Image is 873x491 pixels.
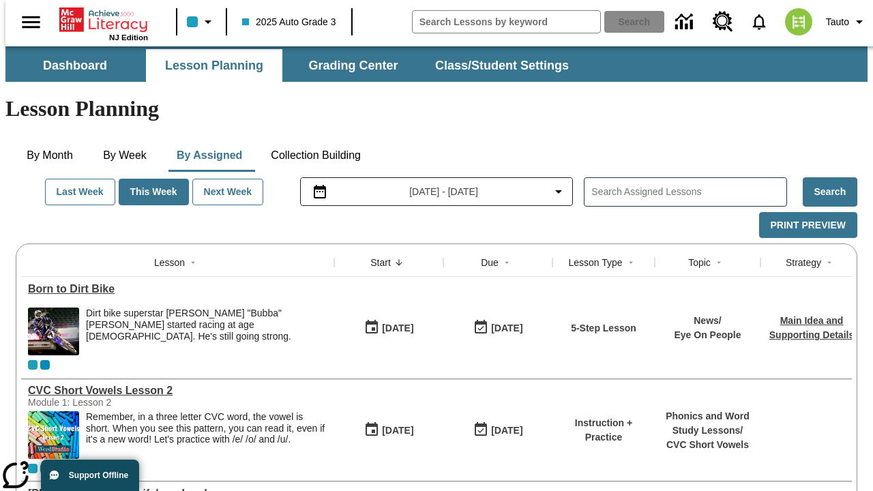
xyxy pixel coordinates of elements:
a: Home [59,6,148,33]
button: 08/22/25: First time the lesson was available [359,315,418,341]
input: Search Assigned Lessons [591,182,786,202]
p: Phonics and Word Study Lessons / [662,409,754,438]
h1: Lesson Planning [5,96,868,121]
button: Open side menu [11,2,51,42]
div: SubNavbar [5,46,868,82]
button: 08/22/25: Last day the lesson can be accessed [469,315,527,341]
button: Lesson Planning [146,49,282,82]
span: Support Offline [69,471,128,480]
a: Notifications [741,4,777,40]
button: Select a new avatar [777,4,820,40]
span: 2025 Auto Grade 3 [242,15,336,29]
p: 5-Step Lesson [571,321,636,336]
button: Collection Building [260,139,372,172]
span: Tauto [826,15,849,29]
button: Profile/Settings [820,10,873,34]
p: CVC Short Vowels [662,438,754,452]
button: Sort [821,254,838,271]
div: Dirt bike superstar [PERSON_NAME] "Bubba" [PERSON_NAME] started racing at age [DEMOGRAPHIC_DATA].... [86,308,327,342]
div: CVC Short Vowels Lesson 2 [28,385,327,397]
button: Class/Student Settings [424,49,580,82]
button: By Month [16,139,84,172]
a: CVC Short Vowels Lesson 2, Lessons [28,385,327,397]
div: Dirt bike superstar James "Bubba" Stewart started racing at age 4. He's still going strong. [86,308,327,355]
img: avatar image [785,8,812,35]
div: Topic [688,256,711,269]
button: 08/22/25: First time the lesson was available [359,417,418,443]
p: News / [674,314,741,328]
div: Lesson Type [568,256,622,269]
img: Motocross racer James Stewart flies through the air on his dirt bike. [28,308,79,355]
button: Class color is light blue. Change class color [181,10,222,34]
div: [DATE] [382,320,413,337]
div: OL 2025 Auto Grade 4 [40,464,50,473]
div: [DATE] [491,422,522,439]
div: Start [370,256,391,269]
div: Strategy [786,256,821,269]
a: Resource Center, Will open in new tab [705,3,741,40]
button: Sort [185,254,201,271]
div: Due [481,256,499,269]
button: Dashboard [7,49,143,82]
button: Select the date range menu item [306,183,567,200]
a: Data Center [667,3,705,41]
div: [DATE] [491,320,522,337]
div: Lesson [154,256,185,269]
div: [DATE] [382,422,413,439]
svg: Collapse Date Range Filter [550,183,567,200]
p: Remember, in a three letter CVC word, the vowel is short. When you see this pattern, you can read... [86,411,327,445]
button: By Week [91,139,159,172]
button: Sort [499,254,515,271]
button: Print Preview [759,212,857,239]
button: Search [803,177,857,207]
button: Sort [391,254,407,271]
button: Sort [623,254,639,271]
div: SubNavbar [5,49,581,82]
button: Sort [711,254,727,271]
p: Eye On People [674,328,741,342]
a: Born to Dirt Bike, Lessons [28,283,327,295]
a: Main Idea and Supporting Details [769,315,854,340]
button: Support Offline [41,460,139,491]
div: Remember, in a three letter CVC word, the vowel is short. When you see this pattern, you can read... [86,411,327,459]
button: Next Week [192,179,264,205]
button: 08/22/25: Last day the lesson can be accessed [469,417,527,443]
div: Home [59,5,148,42]
div: Current Class [28,360,38,370]
div: Born to Dirt Bike [28,283,327,295]
button: This Week [119,179,189,205]
button: Grading Center [285,49,421,82]
span: [DATE] - [DATE] [409,185,478,199]
button: By Assigned [166,139,253,172]
span: NJ Edition [109,33,148,42]
input: search field [413,11,600,33]
p: Instruction + Practice [559,416,648,445]
img: CVC Short Vowels Lesson 2. [28,411,79,459]
div: Module 1: Lesson 2 [28,397,233,408]
div: OL 2025 Auto Grade 4 [40,360,50,370]
button: Last Week [45,179,115,205]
